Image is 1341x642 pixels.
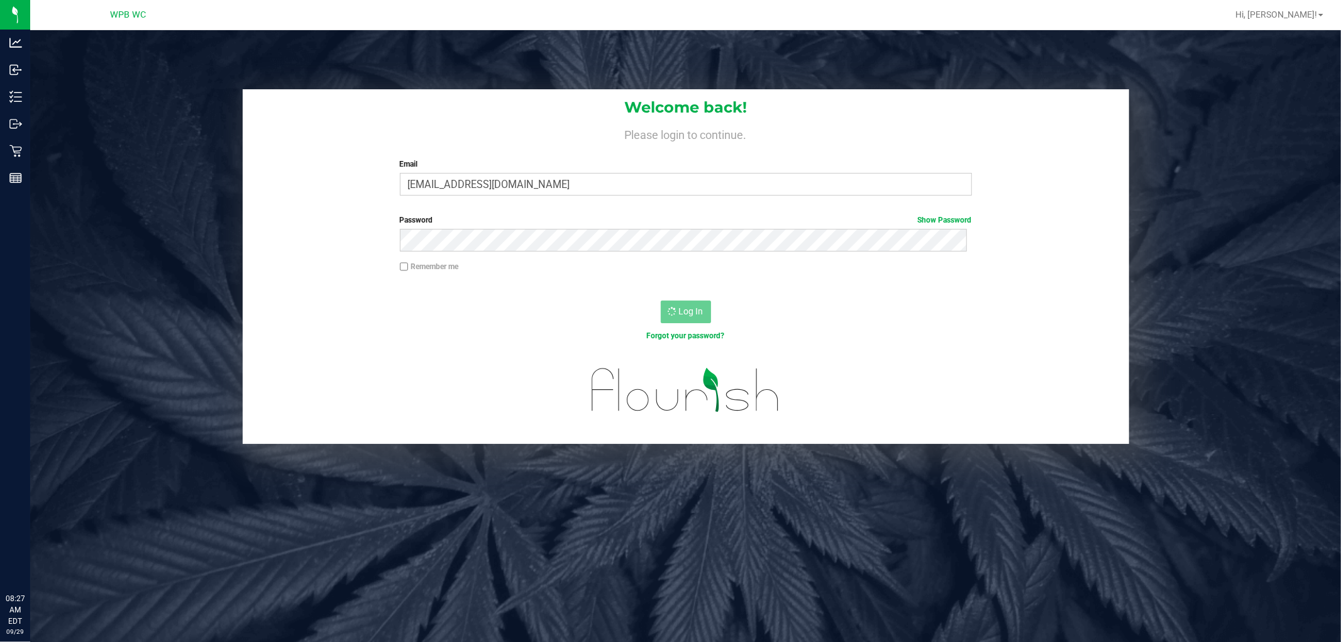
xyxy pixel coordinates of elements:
label: Email [400,158,972,170]
label: Remember me [400,261,459,272]
span: WPB WC [111,9,146,20]
span: Log In [679,306,704,316]
inline-svg: Outbound [9,118,22,130]
span: Hi, [PERSON_NAME]! [1235,9,1317,19]
inline-svg: Retail [9,145,22,157]
inline-svg: Inbound [9,64,22,76]
p: 08:27 AM EDT [6,593,25,627]
a: Show Password [918,216,972,224]
button: Log In [661,301,711,323]
inline-svg: Reports [9,172,22,184]
span: Password [400,216,433,224]
p: 09/29 [6,627,25,636]
img: flourish_logo.svg [575,355,797,426]
h4: Please login to continue. [243,126,1129,141]
a: Forgot your password? [647,331,725,340]
h1: Welcome back! [243,99,1129,116]
inline-svg: Analytics [9,36,22,49]
input: Remember me [400,262,409,271]
inline-svg: Inventory [9,91,22,103]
